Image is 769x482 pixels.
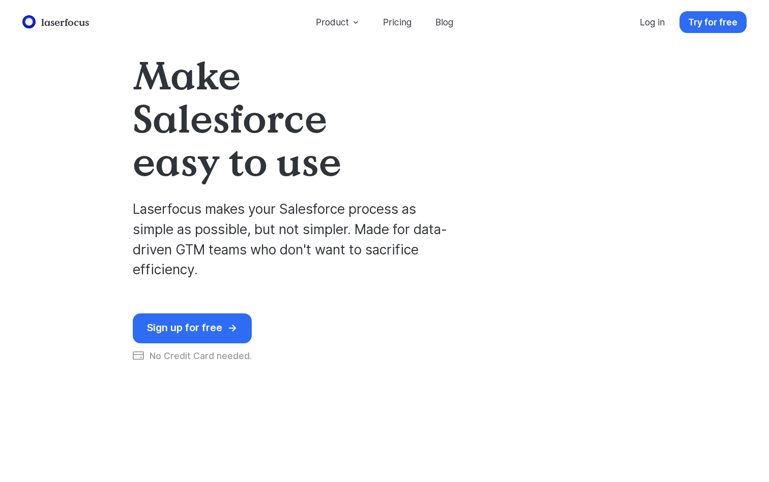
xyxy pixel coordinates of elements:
[147,322,222,334] div: Sign up for free
[307,11,369,33] button: Product
[20,13,92,31] a: laserfocus
[133,182,452,279] p: Laserfocus makes your Salesforce process as simple as possible, but not simpler. Made for data-dr...
[133,343,252,361] div: No Credit Card needed.
[679,11,747,33] a: Try for free
[133,53,420,182] h1: Make Salesforce easy to use
[228,322,248,334] div: →
[374,11,421,33] a: Pricing
[133,313,252,343] a: Sign up for free
[631,11,674,33] a: Log in
[426,11,462,33] a: Blog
